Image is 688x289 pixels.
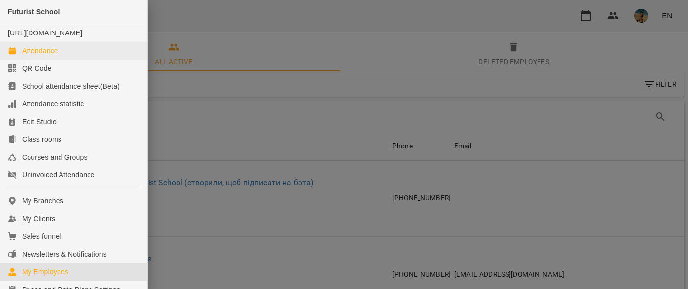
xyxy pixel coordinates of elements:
[22,64,52,73] div: QR Code
[22,267,68,277] div: My Employees
[22,117,57,127] div: Edit Studio
[22,46,58,56] div: Attendance
[22,249,107,259] div: Newsletters & Notifications
[22,214,55,224] div: My Clients
[22,134,61,144] div: Class rooms
[22,152,88,162] div: Courses and Groups
[22,81,120,91] div: School attendance sheet(Beta)
[22,170,94,180] div: Uninvoiced Attendance
[22,99,84,109] div: Attendance statistic
[22,231,61,241] div: Sales funnel
[22,196,63,206] div: My Branches
[8,29,82,37] a: [URL][DOMAIN_NAME]
[8,8,60,16] span: Futurist School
